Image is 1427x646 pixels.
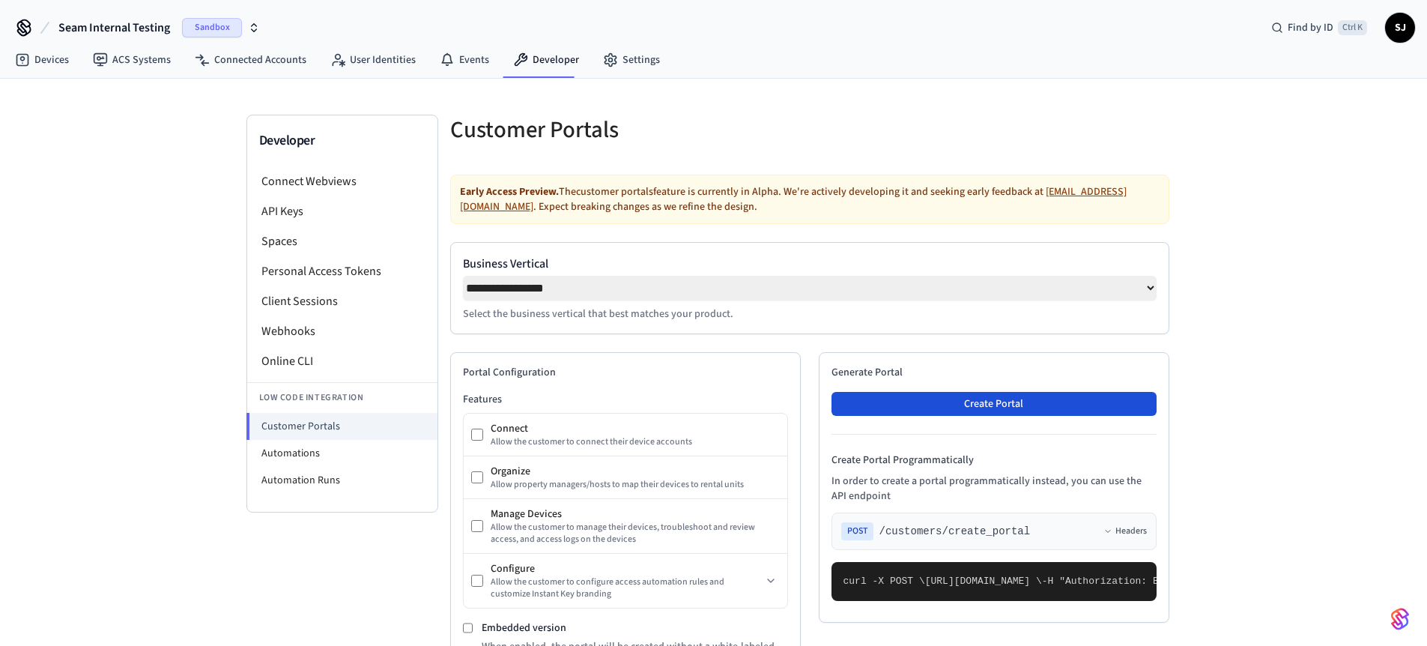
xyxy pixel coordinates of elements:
[182,18,242,37] span: Sandbox
[450,115,801,145] h5: Customer Portals
[460,184,559,199] strong: Early Access Preview.
[463,392,788,407] h3: Features
[1042,576,1322,587] span: -H "Authorization: Bearer seam_api_key_123456" \
[247,166,437,196] li: Connect Webviews
[491,561,762,576] div: Configure
[491,522,780,546] div: Allow the customer to manage their devices, troubleshoot and review access, and access logs on th...
[841,522,873,540] span: POST
[831,453,1157,468] h4: Create Portal Programmatically
[247,346,437,376] li: Online CLI
[843,576,925,587] span: curl -X POST \
[1391,607,1409,631] img: SeamLogoGradient.69752ec5.svg
[247,382,437,413] li: Low Code Integration
[247,286,437,316] li: Client Sessions
[1259,14,1379,41] div: Find by IDCtrl K
[1103,525,1147,537] button: Headers
[247,467,437,494] li: Automation Runs
[1288,20,1333,35] span: Find by ID
[463,255,1157,273] label: Business Vertical
[501,46,591,73] a: Developer
[491,421,780,436] div: Connect
[831,392,1157,416] button: Create Portal
[491,479,780,491] div: Allow property managers/hosts to map their devices to rental units
[463,307,1157,322] p: Select the business vertical that best matches your product.
[450,175,1169,224] div: The customer portals feature is currently in Alpha. We're actively developing it and seeking earl...
[463,365,788,380] h2: Portal Configuration
[1387,14,1414,41] span: SJ
[491,576,762,600] div: Allow the customer to configure access automation rules and customize Instant Key branding
[81,46,183,73] a: ACS Systems
[58,19,170,37] span: Seam Internal Testing
[831,365,1157,380] h2: Generate Portal
[1385,13,1415,43] button: SJ
[460,184,1127,214] a: [EMAIL_ADDRESS][DOMAIN_NAME]
[925,576,1042,587] span: [URL][DOMAIN_NAME] \
[247,196,437,226] li: API Keys
[259,130,425,151] h3: Developer
[591,46,672,73] a: Settings
[3,46,81,73] a: Devices
[491,464,780,479] div: Organize
[247,256,437,286] li: Personal Access Tokens
[831,474,1157,504] p: In order to create a portal programmatically instead, you can use the API endpoint
[428,46,501,73] a: Events
[183,46,318,73] a: Connected Accounts
[482,621,566,636] label: Embedded version
[247,226,437,256] li: Spaces
[247,440,437,467] li: Automations
[1338,20,1367,35] span: Ctrl K
[318,46,428,73] a: User Identities
[247,316,437,346] li: Webhooks
[491,436,780,448] div: Allow the customer to connect their device accounts
[491,507,780,522] div: Manage Devices
[879,524,1031,539] span: /customers/create_portal
[246,413,437,440] li: Customer Portals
